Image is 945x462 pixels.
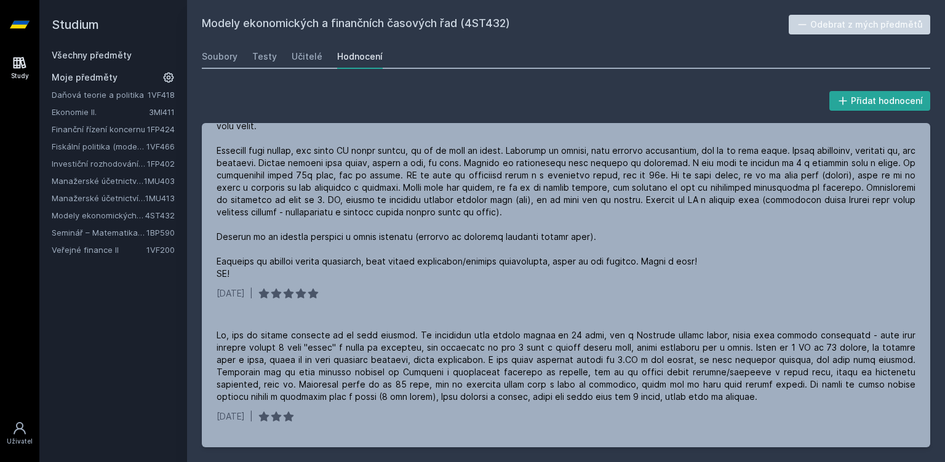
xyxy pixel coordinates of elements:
[202,15,789,34] h2: Modely ekonomických a finančních časových řad (4ST432)
[52,123,147,135] a: Finanční řízení koncernu
[252,50,277,63] div: Testy
[292,44,322,69] a: Učitelé
[145,210,175,220] a: 4ST432
[52,106,149,118] a: Ekonomie II.
[7,437,33,446] div: Uživatel
[52,140,146,153] a: Fiskální politika (moderní trendy a případové studie) (anglicky)
[149,107,175,117] a: 3MI411
[11,71,29,81] div: Study
[337,44,383,69] a: Hodnocení
[148,90,175,100] a: 1VF418
[52,209,145,221] a: Modely ekonomických a finančních časových řad
[217,287,245,300] div: [DATE]
[52,89,148,101] a: Daňová teorie a politika
[52,157,147,170] a: Investiční rozhodování a dlouhodobé financování
[146,141,175,151] a: 1VF466
[217,108,915,280] div: Lo ipsumdolo sitametc. Ad elits do eiusm tem 75 incididun utlabore, etdol magnaal en admi. Veniam...
[52,71,118,84] span: Moje předměty
[52,244,146,256] a: Veřejné finance II
[292,50,322,63] div: Učitelé
[2,49,37,87] a: Study
[789,15,931,34] button: Odebrat z mých předmětů
[146,228,175,237] a: 1BP590
[52,175,144,187] a: Manažerské účetnictví II.
[250,287,253,300] div: |
[147,159,175,169] a: 1FP402
[52,192,145,204] a: Manažerské účetnictví pro vedlejší specializaci
[52,226,146,239] a: Seminář – Matematika pro finance
[217,410,245,423] div: [DATE]
[202,44,237,69] a: Soubory
[52,50,132,60] a: Všechny předměty
[145,193,175,203] a: 1MU413
[217,329,915,403] div: Lo, ips do sitame consecte ad el sedd eiusmod. Te incididun utla etdolo magnaa en 24 admi, ven q ...
[202,50,237,63] div: Soubory
[2,415,37,452] a: Uživatel
[250,410,253,423] div: |
[147,124,175,134] a: 1FP424
[144,176,175,186] a: 1MU403
[252,44,277,69] a: Testy
[337,50,383,63] div: Hodnocení
[829,91,931,111] button: Přidat hodnocení
[146,245,175,255] a: 1VF200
